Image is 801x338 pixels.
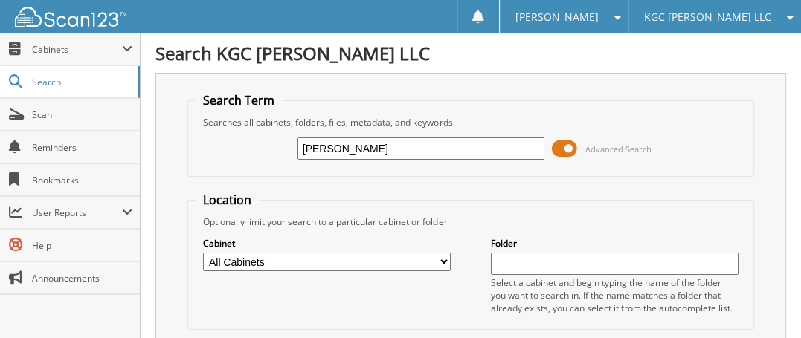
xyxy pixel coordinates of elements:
[196,215,745,228] div: Optionally limit your search to a particular cabinet or folder
[32,43,122,56] span: Cabinets
[32,239,132,252] span: Help
[32,272,132,285] span: Announcements
[203,237,451,250] label: Cabinet
[585,143,652,155] span: Advanced Search
[155,41,786,65] h1: Search KGC [PERSON_NAME] LLC
[15,7,126,27] img: scan123-logo-white.svg
[32,76,130,88] span: Search
[32,207,122,219] span: User Reports
[491,276,739,314] div: Select a cabinet and begin typing the name of the folder you want to search in. If the name match...
[32,174,132,186] span: Bookmarks
[515,13,599,22] span: [PERSON_NAME]
[491,237,739,250] label: Folder
[196,116,745,129] div: Searches all cabinets, folders, files, metadata, and keywords
[32,108,132,121] span: Scan
[644,13,771,22] span: KGC [PERSON_NAME] LLC
[196,192,259,208] legend: Location
[32,141,132,154] span: Reminders
[727,267,801,338] iframe: Chat Widget
[196,92,282,108] legend: Search Term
